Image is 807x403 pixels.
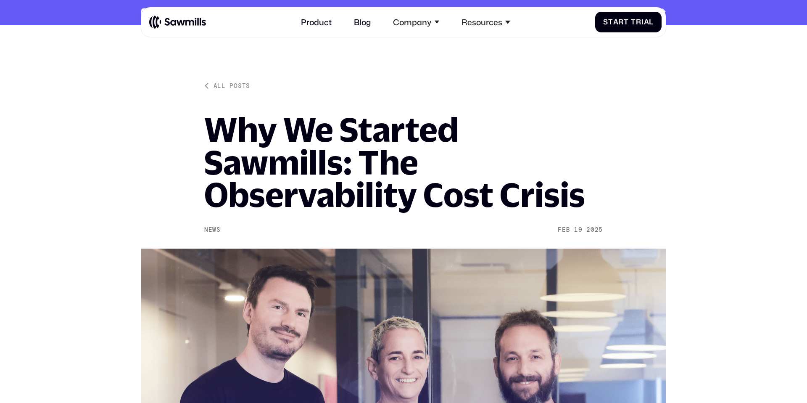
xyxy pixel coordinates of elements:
a: StartTrial [595,12,662,32]
span: r [618,18,624,26]
h1: Why We Started Sawmills: The Observability Cost Crisis [204,113,603,211]
div: 19 [574,226,582,233]
a: Product [295,11,338,33]
a: Blog [348,11,377,33]
div: Company [393,17,431,27]
span: a [613,18,619,26]
span: t [608,18,613,26]
span: S [603,18,608,26]
div: Resources [462,17,502,27]
a: All posts [204,82,250,90]
div: Resources [456,11,516,33]
div: 2025 [586,226,603,233]
span: l [649,18,654,26]
span: i [641,18,644,26]
div: Company [387,11,445,33]
span: t [624,18,629,26]
span: a [644,18,649,26]
div: News [204,226,221,233]
span: r [636,18,641,26]
div: All posts [214,82,250,90]
div: Feb [558,226,570,233]
span: T [631,18,636,26]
